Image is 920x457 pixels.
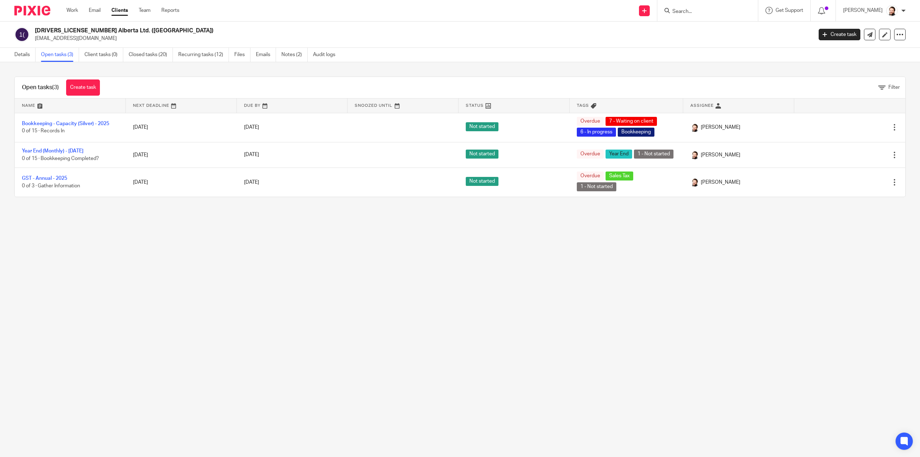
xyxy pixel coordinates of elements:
a: Work [66,7,78,14]
a: Email [89,7,101,14]
span: Snoozed Until [355,104,392,108]
p: [EMAIL_ADDRESS][DOMAIN_NAME] [35,35,808,42]
span: [DATE] [244,180,259,185]
span: Year End [606,150,632,159]
span: Not started [466,177,498,186]
span: 0 of 3 · Gather Information [22,183,80,188]
span: [PERSON_NAME] [701,179,740,186]
a: Emails [256,48,276,62]
img: Pixie [14,6,50,15]
a: Year End (Monthly) - [DATE] [22,148,83,154]
span: Sales Tax [606,172,633,180]
span: Not started [466,150,498,159]
td: [DATE] [126,168,237,197]
img: Jayde%20Headshot.jpg [690,151,699,159]
a: Recurring tasks (12) [178,48,229,62]
a: Clients [111,7,128,14]
span: Get Support [776,8,803,13]
span: 7 - Waiting on client [606,117,657,126]
a: Notes (2) [281,48,308,62]
input: Search [672,9,736,15]
span: (3) [52,84,59,90]
span: Not started [466,122,498,131]
span: [DATE] [244,152,259,157]
a: Open tasks (3) [41,48,79,62]
a: Files [234,48,250,62]
img: Jayde%20Headshot.jpg [886,5,898,17]
a: Details [14,48,36,62]
img: Jayde%20Headshot.jpg [690,178,699,187]
a: Create task [819,29,860,40]
span: 1 - Not started [634,150,673,159]
img: Jayde%20Headshot.jpg [690,123,699,132]
a: GST - Annual - 2025 [22,176,67,181]
span: [PERSON_NAME] [701,124,740,131]
td: [DATE] [126,113,237,142]
span: 6 - In progress [577,128,616,137]
p: [PERSON_NAME] [843,7,883,14]
span: Overdue [577,150,604,159]
span: Tags [577,104,589,108]
a: Team [139,7,151,14]
a: Client tasks (0) [84,48,123,62]
a: Create task [66,79,100,96]
td: [DATE] [126,142,237,168]
span: Overdue [577,172,604,180]
span: Overdue [577,117,604,126]
span: Status [466,104,484,108]
span: 0 of 15 · Records In [22,129,65,134]
a: Bookkeeping - Capacity (Silver) - 2025 [22,121,109,126]
a: Audit logs [313,48,341,62]
img: svg%3E [14,27,29,42]
span: Bookkeeping [618,128,654,137]
a: Closed tasks (20) [129,48,173,62]
a: Reports [161,7,179,14]
span: 0 of 15 · Bookkeeping Completed? [22,156,99,161]
h1: Open tasks [22,84,59,91]
span: [DATE] [244,125,259,130]
span: Filter [888,85,900,90]
span: [PERSON_NAME] [701,151,740,159]
h2: [DRIVERS_LICENSE_NUMBER] Alberta Ltd. ([GEOGRAPHIC_DATA]) [35,27,653,35]
span: 1 - Not started [577,182,616,191]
